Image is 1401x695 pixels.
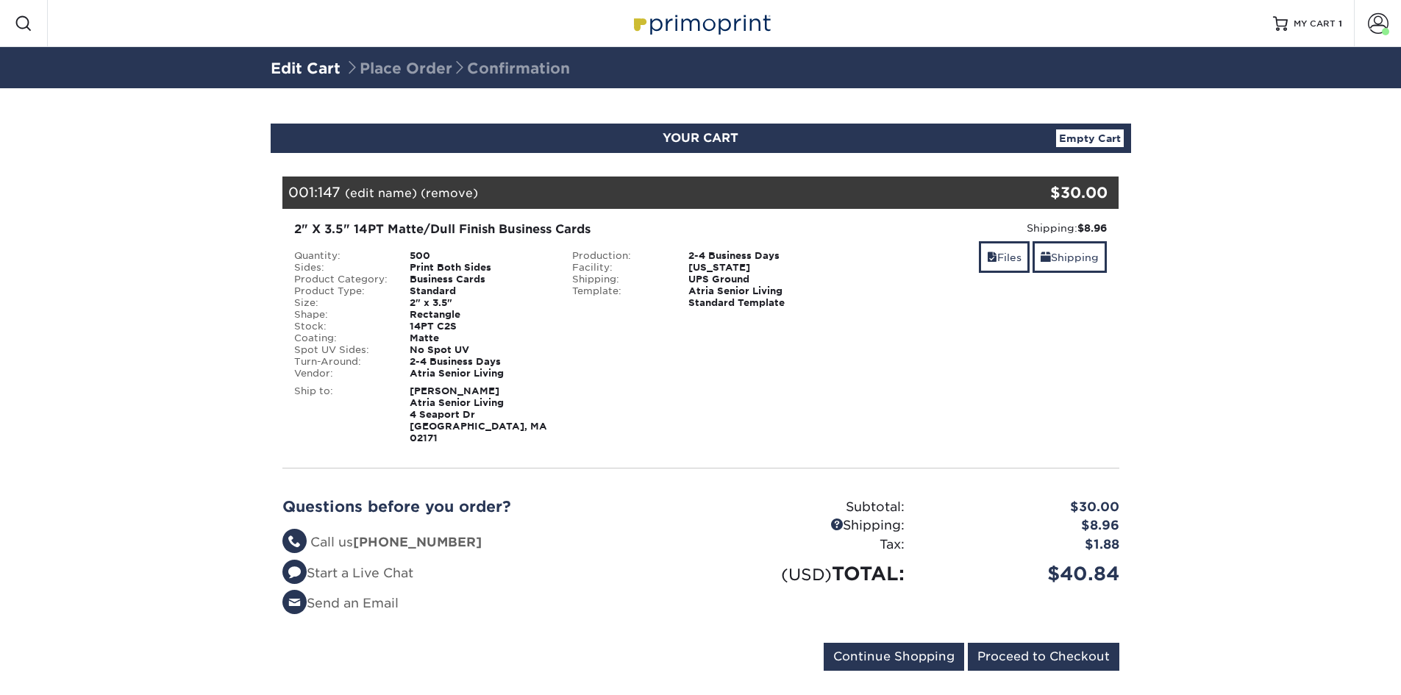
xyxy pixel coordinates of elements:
div: Vendor: [283,368,399,379]
small: (USD) [781,565,832,584]
div: 2" X 3.5" 14PT Matte/Dull Finish Business Cards [294,221,829,238]
div: $30.00 [916,498,1130,517]
div: Tax: [701,535,916,555]
span: YOUR CART [663,131,738,145]
div: Standard [399,285,561,297]
strong: [PERSON_NAME] Atria Senior Living 4 Seaport Dr [GEOGRAPHIC_DATA], MA 02171 [410,385,547,443]
span: files [987,252,997,263]
h2: Questions before you order? [282,498,690,516]
div: Production: [561,250,677,262]
div: Shipping: [851,221,1108,235]
div: Sides: [283,262,399,274]
div: 500 [399,250,561,262]
span: shipping [1041,252,1051,263]
div: Template: [561,285,677,309]
input: Continue Shopping [824,643,964,671]
a: Start a Live Chat [282,566,413,580]
div: Facility: [561,262,677,274]
a: Edit Cart [271,60,341,77]
div: Coating: [283,332,399,344]
div: 001: [282,177,980,209]
div: Product Category: [283,274,399,285]
div: Spot UV Sides: [283,344,399,356]
div: 2" x 3.5" [399,297,561,309]
div: Size: [283,297,399,309]
div: Turn-Around: [283,356,399,368]
div: 2-4 Business Days [399,356,561,368]
div: TOTAL: [701,560,916,588]
span: Place Order Confirmation [345,60,570,77]
a: (remove) [421,186,478,200]
div: Product Type: [283,285,399,297]
div: No Spot UV [399,344,561,356]
div: $30.00 [980,182,1108,204]
div: Rectangle [399,309,561,321]
strong: [PHONE_NUMBER] [353,535,482,549]
input: Proceed to Checkout [968,643,1119,671]
span: 147 [318,184,341,200]
a: Send an Email [282,596,399,610]
div: Print Both Sides [399,262,561,274]
a: Shipping [1033,241,1107,273]
a: (edit name) [345,186,417,200]
div: Stock: [283,321,399,332]
div: $40.84 [916,560,1130,588]
div: Atria Senior Living [399,368,561,379]
li: Call us [282,533,690,552]
div: Atria Senior Living Standard Template [677,285,840,309]
div: Matte [399,332,561,344]
strong: $8.96 [1077,222,1107,234]
a: Empty Cart [1056,129,1124,147]
div: Shape: [283,309,399,321]
div: 14PT C2S [399,321,561,332]
div: [US_STATE] [677,262,840,274]
a: Files [979,241,1030,273]
div: 2-4 Business Days [677,250,840,262]
div: $1.88 [916,535,1130,555]
div: $8.96 [916,516,1130,535]
div: UPS Ground [677,274,840,285]
div: Subtotal: [701,498,916,517]
div: Quantity: [283,250,399,262]
div: Shipping: [701,516,916,535]
div: Shipping: [561,274,677,285]
div: Business Cards [399,274,561,285]
span: MY CART [1294,18,1336,30]
img: Primoprint [627,7,774,39]
div: Ship to: [283,385,399,444]
span: 1 [1338,18,1342,29]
